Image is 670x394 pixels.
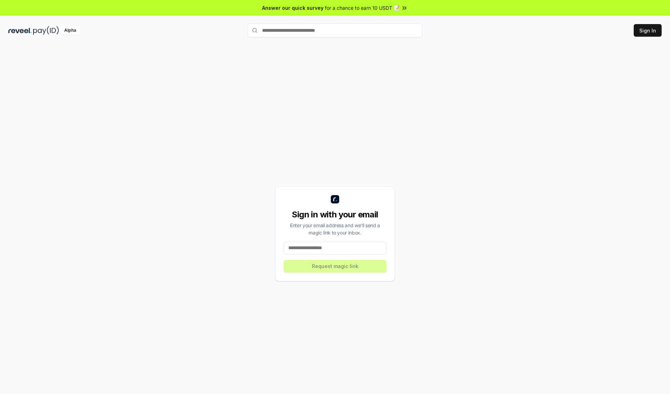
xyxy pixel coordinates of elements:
span: for a chance to earn 10 USDT 📝 [325,4,400,12]
img: logo_small [331,195,339,203]
img: pay_id [33,26,59,35]
span: Answer our quick survey [262,4,323,12]
div: Enter your email address and we’ll send a magic link to your inbox. [284,222,386,236]
div: Alpha [60,26,80,35]
div: Sign in with your email [284,209,386,220]
button: Sign In [634,24,662,37]
img: reveel_dark [8,26,32,35]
